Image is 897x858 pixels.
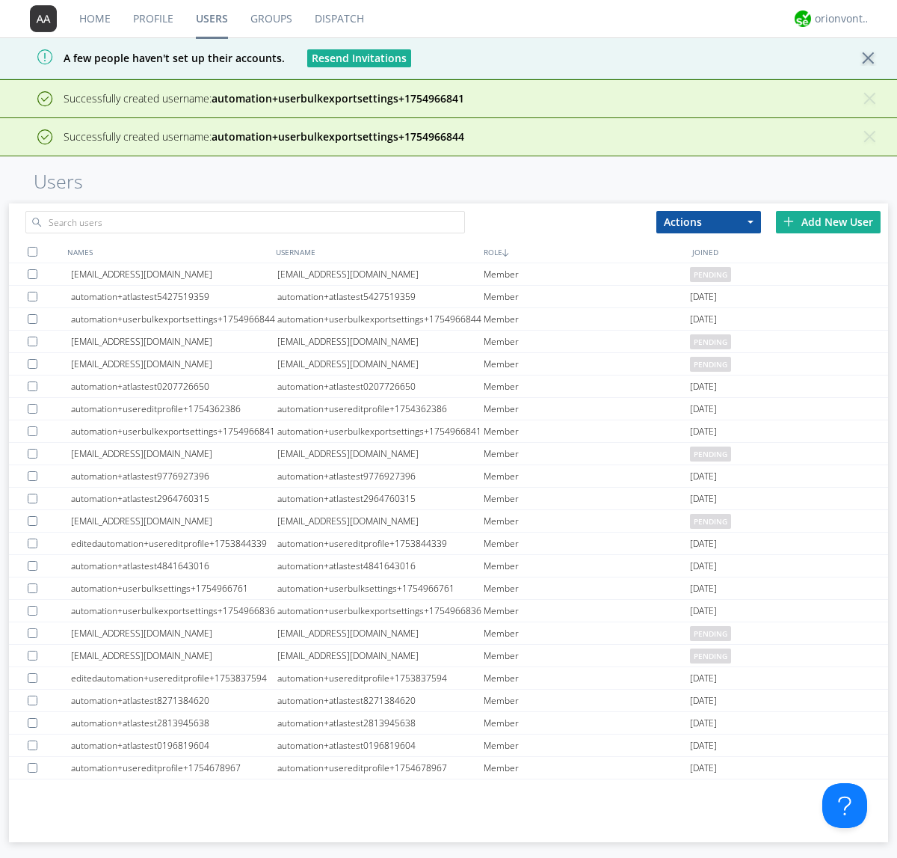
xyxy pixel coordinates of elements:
div: [EMAIL_ADDRESS][DOMAIN_NAME] [71,779,277,801]
div: automation+usereditprofile+1754678967 [277,757,484,779]
span: [DATE] [690,488,717,510]
a: automation+atlastest2964760315automation+atlastest2964760315Member[DATE] [9,488,888,510]
a: [EMAIL_ADDRESS][DOMAIN_NAME][EMAIL_ADDRESS][DOMAIN_NAME]Memberpending [9,263,888,286]
div: automation+usereditprofile+1754362386 [71,398,277,420]
span: pending [690,649,731,664]
div: Member [484,712,690,734]
div: [EMAIL_ADDRESS][DOMAIN_NAME] [277,263,484,285]
div: Member [484,577,690,599]
div: automation+atlastest0196819604 [277,735,484,756]
a: automation+atlastest9776927396automation+atlastest9776927396Member[DATE] [9,465,888,488]
div: Member [484,263,690,285]
span: A few people haven't set up their accounts. [11,51,285,65]
a: automation+atlastest8271384620automation+atlastest8271384620Member[DATE] [9,690,888,712]
div: automation+usereditprofile+1754678967 [71,757,277,779]
div: automation+userbulksettings+1754966761 [277,577,484,599]
div: [EMAIL_ADDRESS][DOMAIN_NAME] [277,645,484,667]
span: pending [690,267,731,282]
div: editedautomation+usereditprofile+1753837594 [71,667,277,689]
div: [EMAIL_ADDRESS][DOMAIN_NAME] [71,353,277,375]
div: automation+userbulkexportsettings+1754966844 [71,308,277,330]
div: Member [484,286,690,307]
div: Member [484,645,690,667]
div: JOINED [688,241,897,263]
div: [EMAIL_ADDRESS][DOMAIN_NAME] [71,622,277,644]
iframe: Toggle Customer Support [822,783,867,828]
div: automation+atlastest8271384620 [71,690,277,711]
div: NAMES [64,241,272,263]
div: orionvontas+atlas+automation+org2 [815,11,871,26]
a: automation+userbulkexportsettings+1754966836automation+userbulkexportsettings+1754966836Member[DATE] [9,600,888,622]
div: [EMAIL_ADDRESS][DOMAIN_NAME] [71,263,277,285]
div: [EMAIL_ADDRESS][DOMAIN_NAME] [71,510,277,532]
a: [EMAIL_ADDRESS][DOMAIN_NAME][EMAIL_ADDRESS][DOMAIN_NAME]Memberpending [9,645,888,667]
div: Member [484,331,690,352]
a: automation+usereditprofile+1754362386automation+usereditprofile+1754362386Member[DATE] [9,398,888,420]
a: [EMAIL_ADDRESS][DOMAIN_NAME][EMAIL_ADDRESS][DOMAIN_NAME]Member [9,779,888,802]
div: automation+userbulkexportsettings+1754966836 [277,600,484,622]
div: [EMAIL_ADDRESS][DOMAIN_NAME] [71,443,277,465]
a: editedautomation+usereditprofile+1753837594automation+usereditprofile+1753837594Member[DATE] [9,667,888,690]
div: automation+userbulksettings+1754966761 [71,577,277,599]
div: Member [484,533,690,554]
a: [EMAIL_ADDRESS][DOMAIN_NAME][EMAIL_ADDRESS][DOMAIN_NAME]Memberpending [9,510,888,533]
div: Member [484,667,690,689]
span: [DATE] [690,667,717,690]
strong: automation+userbulkexportsettings+1754966844 [212,129,464,144]
div: automation+userbulkexportsettings+1754966841 [277,420,484,442]
div: automation+atlastest5427519359 [71,286,277,307]
span: pending [690,357,731,372]
span: pending [690,334,731,349]
div: Member [484,488,690,509]
div: Member [484,555,690,577]
button: Actions [656,211,761,233]
div: Member [484,690,690,711]
div: automation+userbulkexportsettings+1754966836 [71,600,277,622]
a: automation+atlastest0196819604automation+atlastest0196819604Member[DATE] [9,735,888,757]
strong: automation+userbulkexportsettings+1754966841 [212,91,464,105]
button: Resend Invitations [307,49,411,67]
span: [DATE] [690,376,717,398]
div: Member [484,600,690,622]
span: [DATE] [690,690,717,712]
div: automation+atlastest2964760315 [71,488,277,509]
a: editedautomation+usereditprofile+1753844339automation+usereditprofile+1753844339Member[DATE] [9,533,888,555]
div: automation+usereditprofile+1754362386 [277,398,484,420]
div: Member [484,376,690,397]
a: automation+userbulksettings+1754966761automation+userbulksettings+1754966761Member[DATE] [9,577,888,600]
div: automation+atlastest9776927396 [71,465,277,487]
div: Member [484,398,690,420]
div: Member [484,308,690,330]
a: automation+usereditprofile+1754678967automation+usereditprofile+1754678967Member[DATE] [9,757,888,779]
div: automation+atlastest0207726650 [277,376,484,397]
div: ROLE [480,241,688,263]
div: automation+atlastest5427519359 [277,286,484,307]
div: automation+atlastest9776927396 [277,465,484,487]
span: [DATE] [690,286,717,308]
a: [EMAIL_ADDRESS][DOMAIN_NAME][EMAIL_ADDRESS][DOMAIN_NAME]Memberpending [9,443,888,465]
img: plus.svg [783,216,794,227]
a: automation+atlastest5427519359automation+atlastest5427519359Member[DATE] [9,286,888,308]
div: automation+userbulkexportsettings+1754966841 [71,420,277,442]
span: [DATE] [690,735,717,757]
span: [DATE] [690,555,717,577]
span: [DATE] [690,533,717,555]
img: 373638.png [30,5,57,32]
span: pending [690,447,731,462]
div: [EMAIL_ADDRESS][DOMAIN_NAME] [277,331,484,352]
a: [EMAIL_ADDRESS][DOMAIN_NAME][EMAIL_ADDRESS][DOMAIN_NAME]Memberpending [9,622,888,645]
div: Member [484,420,690,442]
div: Member [484,510,690,532]
div: automation+atlastest2964760315 [277,488,484,509]
div: Member [484,779,690,801]
div: Member [484,757,690,779]
div: Add New User [776,211,881,233]
a: [EMAIL_ADDRESS][DOMAIN_NAME][EMAIL_ADDRESS][DOMAIN_NAME]Memberpending [9,353,888,376]
div: automation+atlastest2813945638 [71,712,277,734]
span: [DATE] [690,398,717,420]
span: [DATE] [690,600,717,622]
div: [EMAIL_ADDRESS][DOMAIN_NAME] [71,331,277,352]
div: automation+atlastest4841643016 [71,555,277,577]
div: Member [484,443,690,465]
div: automation+atlastest2813945638 [277,712,484,734]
